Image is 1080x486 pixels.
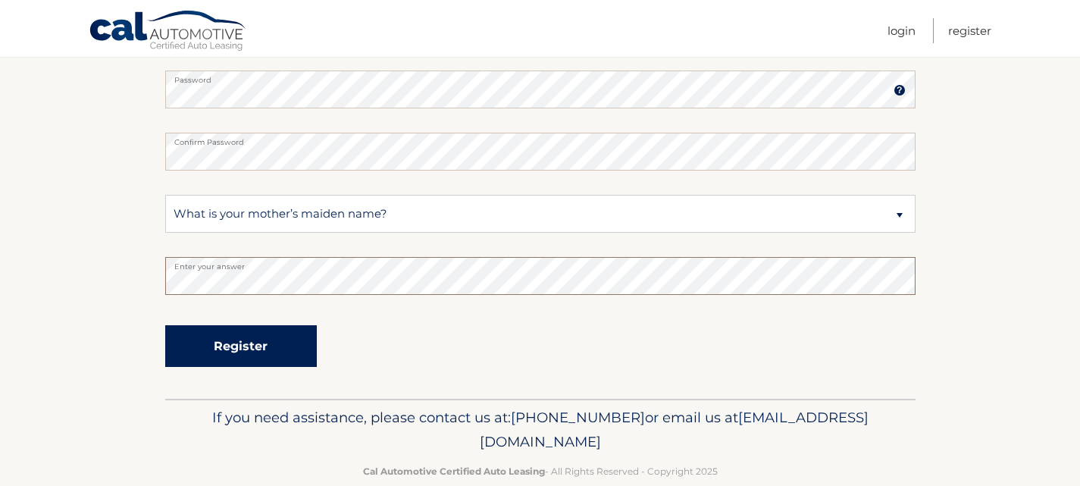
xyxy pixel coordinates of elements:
[165,71,916,83] label: Password
[363,466,545,477] strong: Cal Automotive Certified Auto Leasing
[89,10,248,54] a: Cal Automotive
[480,409,869,450] span: [EMAIL_ADDRESS][DOMAIN_NAME]
[165,133,916,145] label: Confirm Password
[175,463,906,479] p: - All Rights Reserved - Copyright 2025
[511,409,645,426] span: [PHONE_NUMBER]
[887,18,916,43] a: Login
[175,406,906,454] p: If you need assistance, please contact us at: or email us at
[894,84,906,96] img: tooltip.svg
[165,257,916,269] label: Enter your answer
[948,18,991,43] a: Register
[165,325,317,367] button: Register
